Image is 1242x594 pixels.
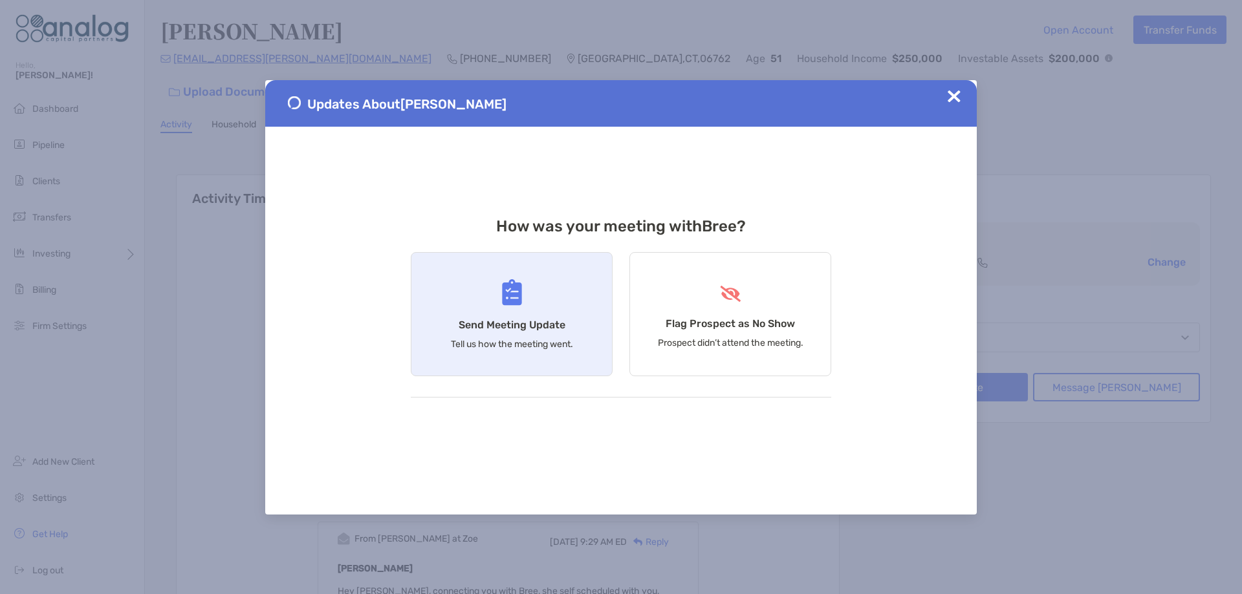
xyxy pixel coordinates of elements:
[719,286,743,302] img: Flag Prospect as No Show
[411,217,831,235] h3: How was your meeting with Bree ?
[307,96,507,112] span: Updates About [PERSON_NAME]
[666,317,795,330] h4: Flag Prospect as No Show
[948,90,961,103] img: Close Updates Zoe
[459,319,565,331] h4: Send Meeting Update
[658,337,803,348] p: Prospect didn’t attend the meeting.
[288,96,301,109] img: Send Meeting Update 1
[502,279,522,306] img: Send Meeting Update
[451,339,573,350] p: Tell us how the meeting went.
